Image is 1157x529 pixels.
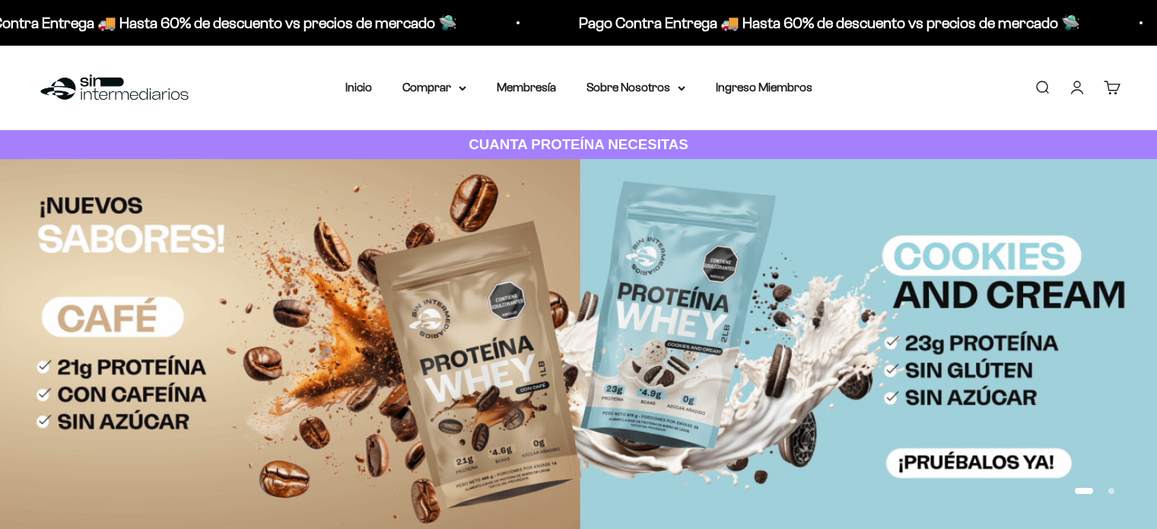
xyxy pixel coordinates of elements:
[469,136,688,152] strong: CUANTA PROTEÍNA NECESITAS
[402,78,466,97] summary: Comprar
[586,78,685,97] summary: Sobre Nosotros
[716,81,812,94] a: Ingreso Miembros
[345,81,372,94] a: Inicio
[574,11,1075,35] p: Pago Contra Entrega 🚚 Hasta 60% de descuento vs precios de mercado 🛸
[497,81,556,94] a: Membresía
